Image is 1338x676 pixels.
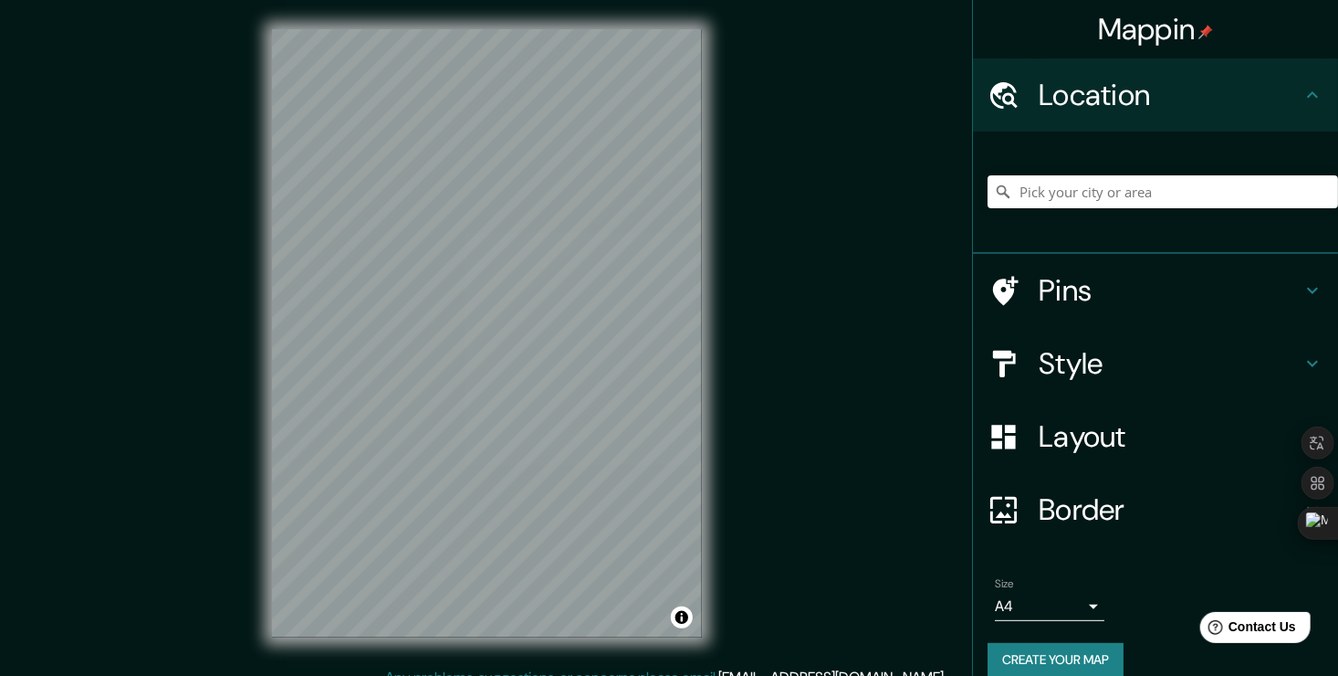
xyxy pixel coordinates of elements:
div: Layout [973,400,1338,473]
div: Style [973,327,1338,400]
h4: Location [1039,77,1301,113]
iframe: Help widget launcher [1176,605,1318,656]
canvas: Map [272,29,702,638]
div: Border [973,473,1338,546]
h4: Border [1039,491,1301,528]
div: A4 [995,592,1104,621]
div: Location [973,58,1338,132]
h4: Layout [1039,418,1301,455]
input: Pick your city or area [988,175,1338,208]
div: Pins [973,254,1338,327]
h4: Style [1039,345,1301,382]
label: Size [995,576,1014,592]
h4: Mappin [1098,11,1214,48]
h4: Pins [1039,272,1301,309]
img: pin-icon.png [1198,25,1213,39]
button: Toggle attribution [671,607,693,628]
